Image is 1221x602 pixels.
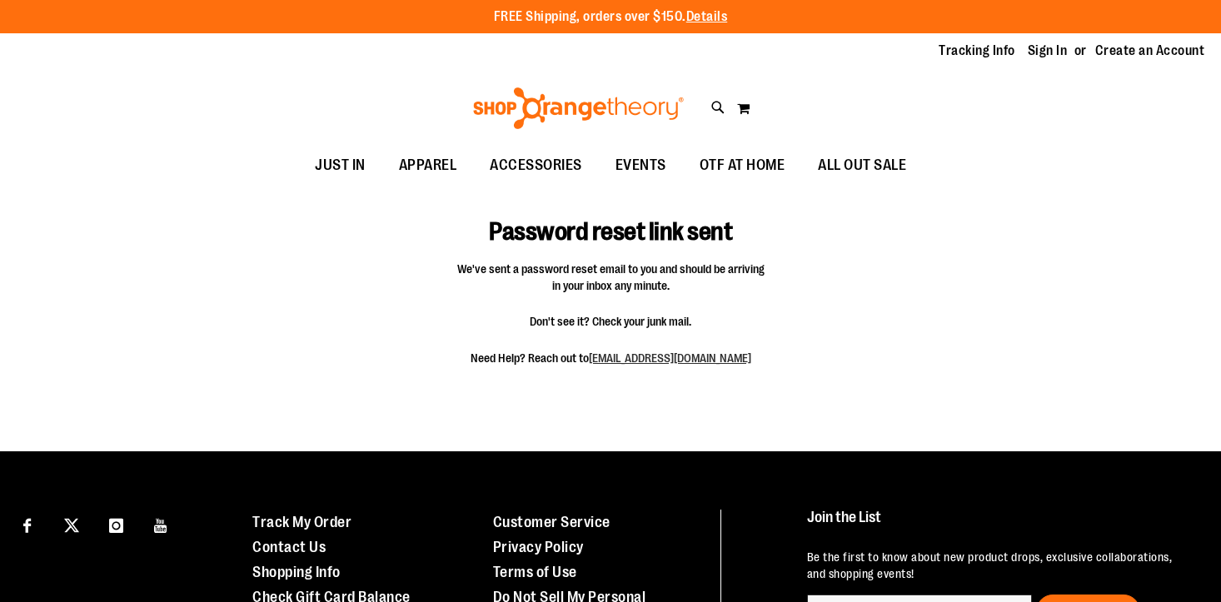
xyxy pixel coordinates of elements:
[493,539,584,555] a: Privacy Policy
[589,351,751,365] a: [EMAIL_ADDRESS][DOMAIN_NAME]
[147,510,176,539] a: Visit our Youtube page
[615,147,666,184] span: EVENTS
[494,7,728,27] p: FREE Shipping, orders over $150.
[456,261,765,294] span: We've sent a password reset email to you and should be arriving in your inbox any minute.
[315,147,366,184] span: JUST IN
[471,87,686,129] img: Shop Orangetheory
[493,514,610,530] a: Customer Service
[1095,42,1205,60] a: Create an Account
[57,510,87,539] a: Visit our X page
[64,518,79,533] img: Twitter
[456,313,765,330] span: Don't see it? Check your junk mail.
[416,193,805,246] h1: Password reset link sent
[12,510,42,539] a: Visit our Facebook page
[102,510,131,539] a: Visit our Instagram page
[807,549,1189,582] p: Be the first to know about new product drops, exclusive collaborations, and shopping events!
[252,539,326,555] a: Contact Us
[252,514,351,530] a: Track My Order
[1028,42,1068,60] a: Sign In
[456,350,765,366] span: Need Help? Reach out to
[686,9,728,24] a: Details
[490,147,582,184] span: ACCESSORIES
[818,147,906,184] span: ALL OUT SALE
[939,42,1015,60] a: Tracking Info
[700,147,785,184] span: OTF AT HOME
[493,564,577,580] a: Terms of Use
[399,147,457,184] span: APPAREL
[807,510,1189,540] h4: Join the List
[252,564,341,580] a: Shopping Info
